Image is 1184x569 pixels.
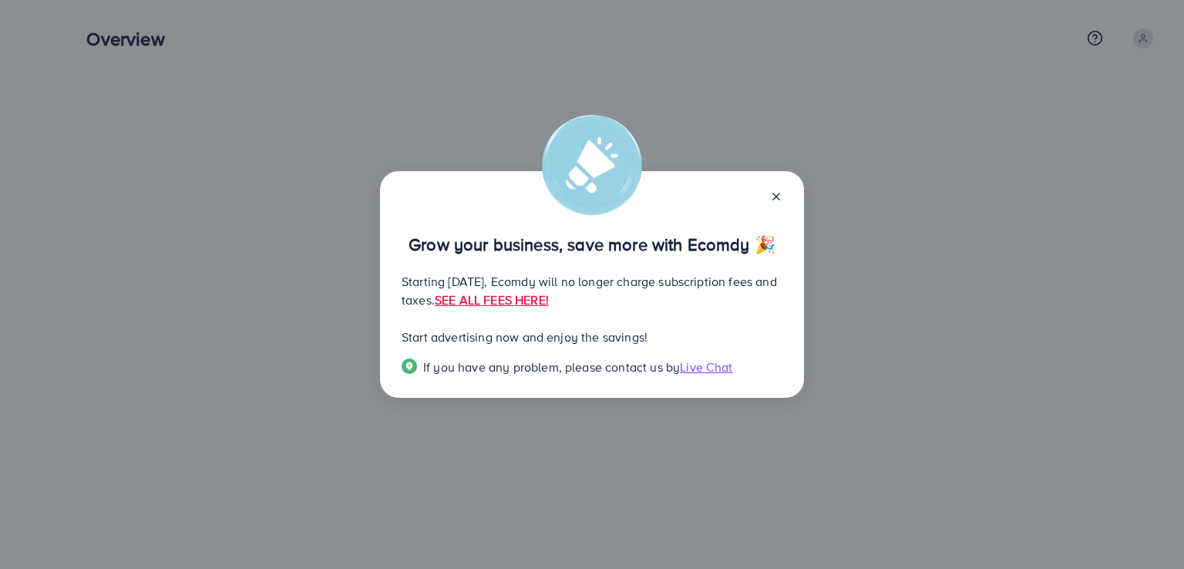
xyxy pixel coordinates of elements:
[542,115,642,215] img: alert
[402,359,417,374] img: Popup guide
[435,291,549,308] a: SEE ALL FEES HERE!
[402,272,782,309] p: Starting [DATE], Ecomdy will no longer charge subscription fees and taxes.
[402,235,782,254] p: Grow your business, save more with Ecomdy 🎉
[680,359,732,375] span: Live Chat
[423,359,680,375] span: If you have any problem, please contact us by
[402,328,782,346] p: Start advertising now and enjoy the savings!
